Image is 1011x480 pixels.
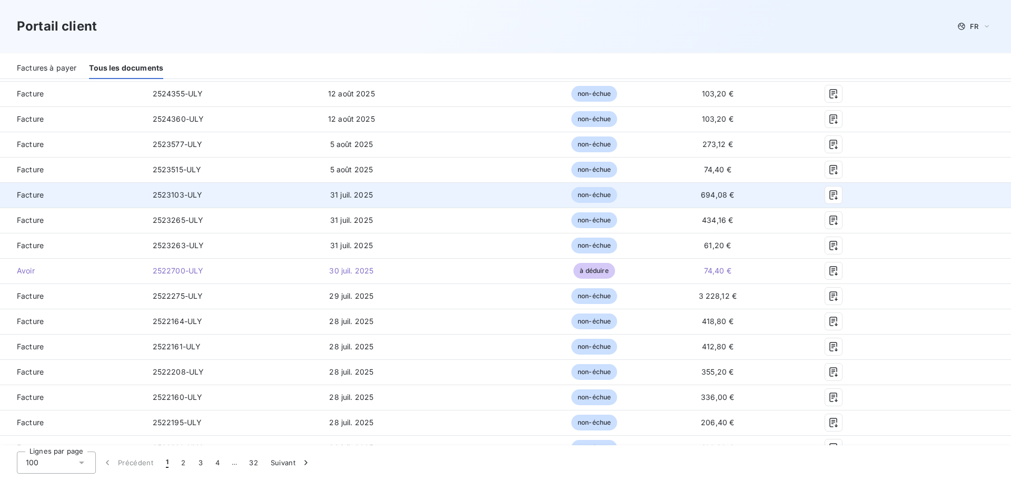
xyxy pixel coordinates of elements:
span: 2523577-ULY [153,140,203,149]
span: non-échue [571,364,617,380]
span: Facture [8,443,136,453]
span: 3 228,12 € [699,291,737,300]
span: 74,40 € [704,165,731,174]
span: 694,08 € [701,190,734,199]
span: non-échue [571,238,617,253]
span: … [226,454,243,471]
span: Facture [8,164,136,175]
div: Factures à payer [17,57,76,79]
span: 2522700-ULY [153,266,204,275]
span: à déduire [573,263,614,279]
span: Facture [8,291,136,301]
span: FR [970,22,978,31]
span: 29 juil. 2025 [329,291,373,300]
span: 2523103-ULY [153,190,203,199]
span: Facture [8,316,136,327]
span: 418,80 € [702,317,734,326]
button: Suivant [264,452,318,474]
span: Facture [8,367,136,377]
button: 1 [160,452,175,474]
span: 28 juil. 2025 [329,443,373,452]
button: 2 [175,452,192,474]
span: 206,40 € [701,418,734,427]
span: 2522275-ULY [153,291,203,300]
span: 12 août 2025 [328,89,375,98]
span: Facture [8,89,136,99]
span: 28 juil. 2025 [329,317,373,326]
span: 5 août 2025 [330,165,373,174]
span: 2522208-ULY [153,367,204,376]
span: 355,20 € [701,367,734,376]
h3: Portail client [17,17,97,36]
span: 199,20 € [702,443,734,452]
span: 2522149-ULY [153,443,203,452]
span: 2522161-ULY [153,342,201,351]
span: 28 juil. 2025 [329,342,373,351]
span: 2522164-ULY [153,317,203,326]
span: 5 août 2025 [330,140,373,149]
span: Facture [8,240,136,251]
span: non-échue [571,339,617,355]
span: Facture [8,392,136,403]
span: non-échue [571,162,617,178]
span: non-échue [571,415,617,430]
span: 28 juil. 2025 [329,393,373,401]
span: 1 [166,457,168,468]
span: 61,20 € [704,241,731,250]
span: 2523263-ULY [153,241,204,250]
span: 28 juil. 2025 [329,367,373,376]
span: non-échue [571,86,617,102]
span: non-échue [571,288,617,304]
span: non-échue [571,314,617,329]
span: 31 juil. 2025 [330,190,373,199]
span: 28 juil. 2025 [329,418,373,427]
span: 412,80 € [702,342,734,351]
button: 3 [192,452,209,474]
span: 103,20 € [702,89,734,98]
span: 30 juil. 2025 [329,266,373,275]
span: non-échue [571,187,617,203]
span: 2522195-ULY [153,418,202,427]
span: 31 juil. 2025 [330,215,373,224]
span: non-échue [571,212,617,228]
span: Facture [8,190,136,200]
span: non-échue [571,136,617,152]
span: Facture [8,341,136,352]
span: 273,12 € [702,140,733,149]
span: 74,40 € [704,266,731,275]
span: non-échue [571,440,617,456]
span: Facture [8,215,136,226]
button: 4 [209,452,226,474]
span: Facture [8,417,136,428]
span: 2524360-ULY [153,114,204,123]
div: Tous les documents [89,57,163,79]
button: 32 [243,452,264,474]
span: Facture [8,114,136,124]
span: Avoir [8,266,136,276]
span: non-échue [571,111,617,127]
span: 434,16 € [702,215,733,224]
span: 2523265-ULY [153,215,204,224]
span: 12 août 2025 [328,114,375,123]
span: 31 juil. 2025 [330,241,373,250]
span: 2524355-ULY [153,89,203,98]
span: 336,00 € [701,393,734,401]
span: non-échue [571,389,617,405]
span: 103,20 € [702,114,734,123]
span: 100 [26,457,38,468]
span: Facture [8,139,136,150]
span: 2523515-ULY [153,165,202,174]
span: 2522160-ULY [153,393,203,401]
button: Précédent [96,452,160,474]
